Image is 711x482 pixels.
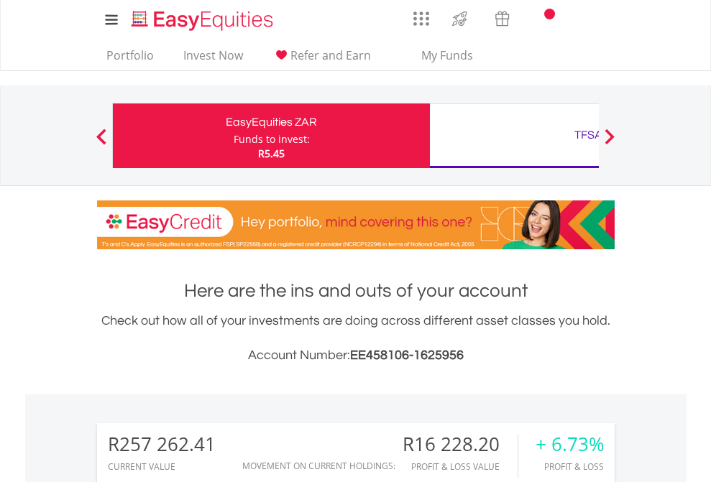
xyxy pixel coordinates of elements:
img: vouchers-v2.svg [490,7,514,30]
div: Movement on Current Holdings: [242,461,395,471]
h1: Here are the ins and outs of your account [97,278,615,304]
div: Profit & Loss [536,462,604,471]
a: Refer and Earn [267,48,377,70]
a: Notifications [523,4,560,32]
span: My Funds [400,46,495,65]
span: Refer and Earn [290,47,371,63]
div: R257 262.41 [108,434,216,455]
button: Previous [87,136,116,150]
div: Funds to invest: [234,132,310,147]
button: Next [595,136,624,150]
a: Portfolio [101,48,160,70]
a: FAQ's and Support [560,4,597,32]
div: Profit & Loss Value [403,462,518,471]
div: EasyEquities ZAR [121,112,421,132]
img: EasyCredit Promotion Banner [97,200,615,249]
img: grid-menu-icon.svg [413,11,429,27]
a: Home page [126,4,279,32]
img: EasyEquities_Logo.png [129,9,279,32]
span: EE458106-1625956 [350,348,464,362]
div: CURRENT VALUE [108,462,216,471]
span: R5.45 [258,147,285,160]
a: Vouchers [481,4,523,30]
div: Check out how all of your investments are doing across different asset classes you hold. [97,311,615,366]
h3: Account Number: [97,346,615,366]
div: + 6.73% [536,434,604,455]
a: Invest Now [178,48,249,70]
a: AppsGrid [404,4,439,27]
a: My Profile [597,4,633,35]
img: thrive-v2.svg [448,7,472,30]
div: R16 228.20 [403,434,518,455]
